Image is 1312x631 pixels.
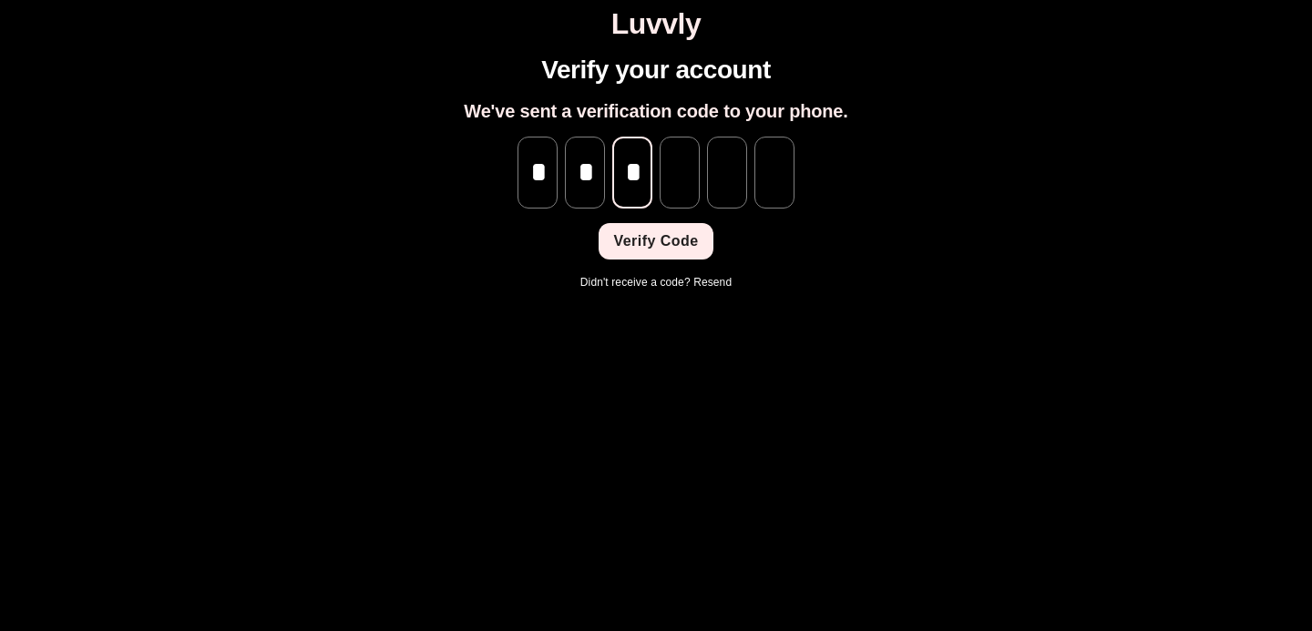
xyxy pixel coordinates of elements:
[464,100,847,122] h2: We've sent a verification code to your phone.
[580,274,732,290] p: Didn't receive a code?
[599,223,712,260] button: Verify Code
[7,7,1305,41] h1: Luvvly
[693,276,732,289] a: Resend
[541,56,771,86] h1: Verify your account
